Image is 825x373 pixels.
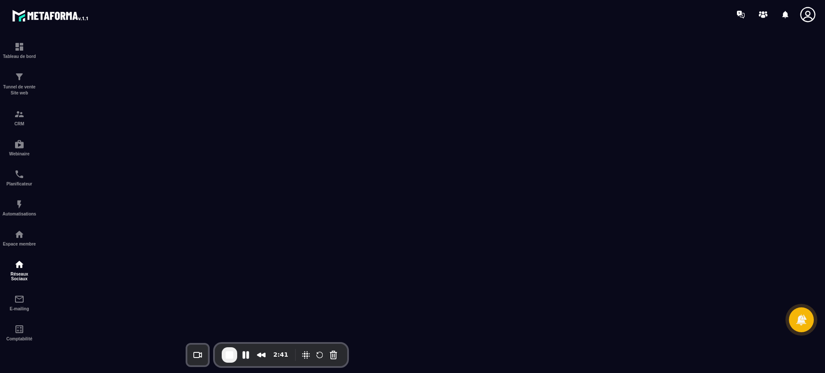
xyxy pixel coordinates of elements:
a: formationformationCRM [2,103,37,133]
p: E-mailing [2,306,37,311]
img: email [14,294,24,304]
img: logo [12,8,89,23]
a: emailemailE-mailing [2,288,37,318]
p: Réseaux Sociaux [2,272,37,281]
a: automationsautomationsEspace membre [2,223,37,253]
a: formationformationTableau de bord [2,35,37,65]
img: scheduler [14,169,24,179]
p: CRM [2,121,37,126]
img: automations [14,229,24,240]
img: formation [14,109,24,119]
img: social-network [14,259,24,270]
img: formation [14,42,24,52]
img: automations [14,139,24,149]
p: Tunnel de vente Site web [2,84,37,96]
p: Automatisations [2,212,37,216]
p: Planificateur [2,182,37,186]
a: accountantaccountantComptabilité [2,318,37,348]
a: formationformationTunnel de vente Site web [2,65,37,103]
img: formation [14,72,24,82]
p: Comptabilité [2,337,37,341]
p: Webinaire [2,152,37,156]
p: Tableau de bord [2,54,37,59]
p: Espace membre [2,242,37,246]
a: automationsautomationsAutomatisations [2,193,37,223]
a: social-networksocial-networkRéseaux Sociaux [2,253,37,288]
img: automations [14,199,24,209]
a: automationsautomationsWebinaire [2,133,37,163]
a: schedulerschedulerPlanificateur [2,163,37,193]
img: accountant [14,324,24,334]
